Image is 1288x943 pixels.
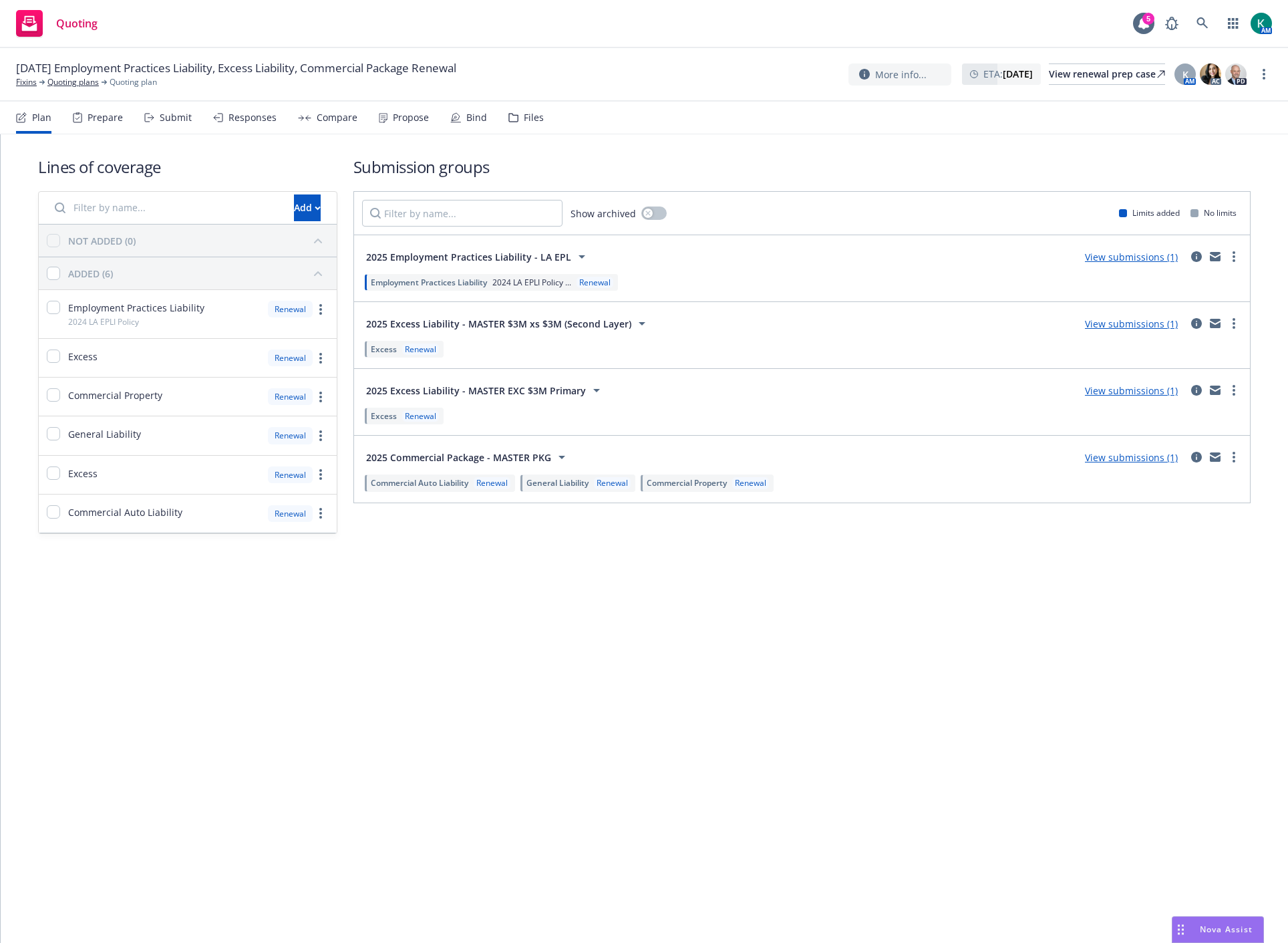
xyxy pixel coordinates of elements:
div: Submit [160,112,192,123]
div: Renewal [732,477,769,489]
a: more [313,428,329,444]
a: Quoting plans [47,76,99,88]
a: circleInformation [1188,449,1204,465]
img: photo [1225,63,1247,85]
a: more [313,301,329,317]
div: Drag to move [1172,917,1189,942]
a: more [1226,382,1242,398]
a: more [313,350,329,366]
a: Quoting [11,5,103,42]
button: ADDED (6) [68,263,329,284]
img: photo [1200,63,1221,85]
button: 2025 Excess Liability - MASTER EXC $3M Primary [362,377,609,404]
a: more [1226,315,1242,331]
button: Nova Assist [1172,916,1264,943]
a: mail [1207,449,1223,465]
img: photo [1251,13,1272,34]
input: Filter by name... [47,194,286,221]
span: 2025 Excess Liability - MASTER $3M xs $3M (Second Layer) [366,317,631,331]
div: Renewal [268,388,313,405]
div: Files [524,112,544,123]
span: Commercial Property [68,388,162,402]
span: 2025 Employment Practices Liability - LA EPL [366,250,571,264]
span: Excess [371,410,397,422]
div: Renewal [268,427,313,444]
div: Compare [317,112,357,123]
span: [DATE] Employment Practices Liability, Excess Liability, Commercial Package Renewal [16,60,456,76]
div: No limits [1190,207,1237,219]
span: K [1182,68,1188,82]
div: Renewal [474,477,510,489]
a: mail [1207,382,1223,398]
div: Renewal [594,477,631,489]
h1: Submission groups [353,156,1251,178]
a: View submissions (1) [1085,317,1178,330]
input: Filter by name... [362,200,562,227]
strong: [DATE] [1003,68,1033,80]
button: NOT ADDED (0) [68,230,329,251]
button: Add [294,194,321,221]
div: Renewal [402,344,439,355]
a: View submissions (1) [1085,451,1178,464]
span: 2025 Excess Liability - MASTER EXC $3M Primary [366,384,586,398]
a: more [313,466,329,483]
a: more [313,505,329,521]
span: Commercial Property [647,477,727,489]
a: Search [1189,10,1216,37]
span: ETA : [983,67,1033,81]
div: Renewal [268,350,313,366]
a: more [1256,66,1272,82]
div: Propose [393,112,429,123]
div: Responses [228,112,277,123]
a: mail [1207,249,1223,265]
span: Excess [68,466,98,481]
span: 2024 LA EPLI Policy ... [492,277,571,288]
div: Renewal [268,466,313,483]
a: Switch app [1220,10,1247,37]
div: Limits added [1119,207,1180,219]
a: more [1226,249,1242,265]
div: NOT ADDED (0) [68,234,136,248]
a: circleInformation [1188,315,1204,331]
a: Fixins [16,76,37,88]
a: View submissions (1) [1085,251,1178,263]
div: View renewal prep case [1049,64,1165,84]
span: 2025 Commercial Package - MASTER PKG [366,450,551,464]
span: General Liability [68,427,141,441]
h1: Lines of coverage [38,156,337,178]
div: Renewal [268,301,313,317]
a: more [1226,449,1242,465]
div: 5 [1142,13,1154,25]
span: Commercial Auto Liability [371,477,468,489]
span: 2024 LA EPLI Policy [68,316,139,327]
span: Employment Practices Liability [371,277,487,288]
button: 2025 Commercial Package - MASTER PKG [362,444,574,470]
a: mail [1207,315,1223,331]
a: Report a Bug [1158,10,1185,37]
span: Commercial Auto Liability [68,505,182,519]
span: Employment Practices Liability [68,301,204,315]
a: circleInformation [1188,249,1204,265]
span: General Liability [526,477,589,489]
div: Renewal [577,277,613,288]
div: Renewal [402,410,439,422]
button: 2025 Employment Practices Liability - LA EPL [362,243,594,270]
div: Plan [32,112,51,123]
span: Nova Assist [1200,924,1253,935]
button: More info... [848,63,951,86]
button: 2025 Excess Liability - MASTER $3M xs $3M (Second Layer) [362,310,654,337]
span: Quoting plan [110,76,157,88]
span: Show archived [571,207,636,221]
span: More info... [875,68,927,82]
div: Bind [466,112,487,123]
a: circleInformation [1188,382,1204,398]
span: Excess [371,344,397,355]
div: Renewal [268,505,313,522]
div: Add [294,195,321,221]
a: View renewal prep case [1049,63,1165,85]
a: more [313,389,329,405]
span: Excess [68,350,98,364]
a: View submissions (1) [1085,384,1178,397]
div: ADDED (6) [68,267,113,281]
div: Prepare [88,112,123,123]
